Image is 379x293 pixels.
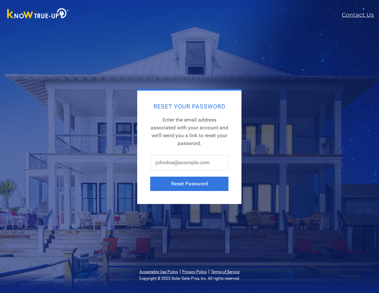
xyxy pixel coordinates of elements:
[342,11,379,19] a: Contact Us
[150,177,228,191] button: Reset Password
[180,268,181,274] span: |
[139,270,178,274] a: Acceptable Use Policy
[208,268,210,274] span: |
[151,117,228,146] span: Enter the email address associated with your account and we'll send you a link to reset your pass...
[4,7,72,22] img: Know True-Up
[150,155,228,170] input: johndoe@example.com
[150,104,228,110] h2: Reset Your Password
[211,270,240,274] a: Terms of Service
[182,270,207,274] a: Privacy Policy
